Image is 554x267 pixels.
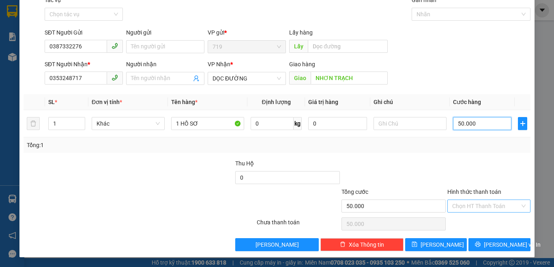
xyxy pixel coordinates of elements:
span: user-add [193,75,200,82]
span: Khác [97,117,160,130]
span: Giao hàng [289,61,315,67]
div: Chưa thanh toán [256,218,341,232]
span: DỌC ĐƯỜNG [213,72,281,85]
input: VD: Bàn, Ghế [171,117,244,130]
span: Đơn vị tính [92,99,122,105]
span: Tên hàng [171,99,198,105]
span: [PERSON_NAME] và In [484,240,541,249]
button: [PERSON_NAME] [235,238,318,251]
span: phone [112,74,118,81]
span: Lấy [289,40,308,53]
span: plus [518,120,527,127]
button: save[PERSON_NAME] [405,238,467,251]
input: Dọc đường [311,72,388,85]
button: delete [27,117,40,130]
span: printer [475,241,481,248]
span: Xóa Thông tin [349,240,384,249]
span: [PERSON_NAME] [421,240,464,249]
span: Giao [289,72,311,85]
span: [PERSON_NAME] [256,240,299,249]
button: printer[PERSON_NAME] và In [468,238,530,251]
th: Ghi chú [370,94,450,110]
input: Ghi Chú [374,117,447,130]
span: Tổng cước [341,189,368,195]
label: Hình thức thanh toán [447,189,501,195]
span: SL [48,99,55,105]
input: Dọc đường [308,40,388,53]
span: delete [340,241,346,248]
span: 719 [213,41,281,53]
span: phone [112,43,118,49]
span: VP Nhận [208,61,230,67]
input: 0 [308,117,367,130]
div: VP gửi [208,28,286,37]
div: Người gửi [126,28,204,37]
span: Định lượng [262,99,290,105]
div: SĐT Người Nhận [45,60,123,69]
span: save [412,241,417,248]
button: deleteXóa Thông tin [320,238,404,251]
div: SĐT Người Gửi [45,28,123,37]
span: kg [294,117,302,130]
div: Tổng: 1 [27,141,215,150]
button: plus [518,117,527,130]
span: Cước hàng [453,99,481,105]
span: Thu Hộ [235,160,254,167]
div: Người nhận [126,60,204,69]
span: Giá trị hàng [308,99,338,105]
span: Lấy hàng [289,29,313,36]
